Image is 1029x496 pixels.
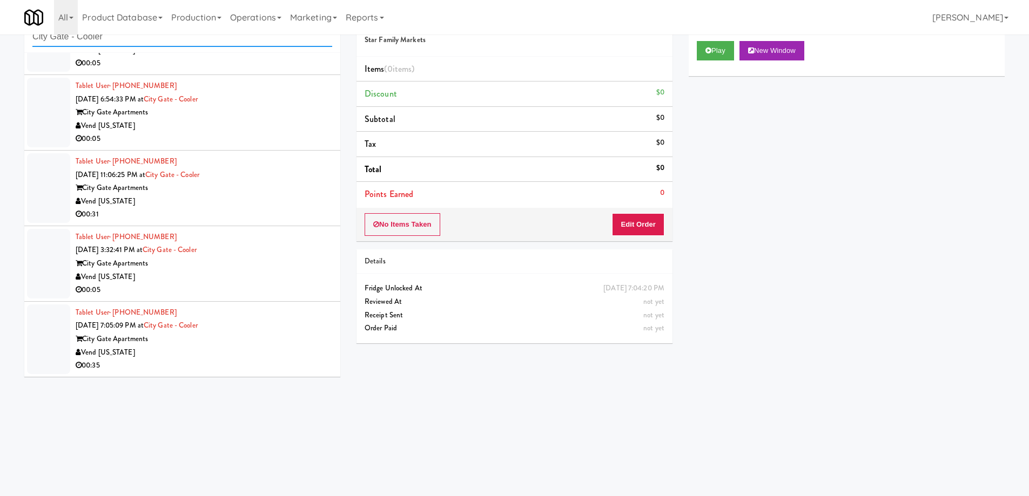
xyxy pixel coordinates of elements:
[109,80,177,91] span: · [PHONE_NUMBER]
[365,322,664,335] div: Order Paid
[24,226,340,302] li: Tablet User· [PHONE_NUMBER][DATE] 3:32:41 PM atCity Gate - CoolerCity Gate ApartmentsVend [US_STA...
[32,27,332,47] input: Search vision orders
[365,255,664,268] div: Details
[76,232,177,242] a: Tablet User· [PHONE_NUMBER]
[643,323,664,333] span: not yet
[656,111,664,125] div: $0
[365,282,664,295] div: Fridge Unlocked At
[24,8,43,27] img: Micromart
[656,161,664,175] div: $0
[76,80,177,91] a: Tablet User· [PHONE_NUMBER]
[76,283,332,297] div: 00:05
[24,151,340,226] li: Tablet User· [PHONE_NUMBER][DATE] 11:06:25 PM atCity Gate - CoolerCity Gate ApartmentsVend [US_ST...
[660,186,664,200] div: 0
[76,307,177,317] a: Tablet User· [PHONE_NUMBER]
[145,169,199,180] a: City Gate - Cooler
[365,213,440,236] button: No Items Taken
[76,332,332,346] div: City Gate Apartments
[76,106,332,119] div: City Gate Apartments
[365,295,664,309] div: Reviewed At
[643,310,664,320] span: not yet
[144,320,198,330] a: City Gate - Cooler
[109,156,177,166] span: · [PHONE_NUMBER]
[76,257,332,270] div: City Gate Apartments
[76,346,332,359] div: Vend [US_STATE]
[76,244,143,255] span: [DATE] 3:32:41 PM at
[365,163,382,175] span: Total
[365,87,397,100] span: Discount
[612,213,664,236] button: Edit Order
[109,232,177,242] span: · [PHONE_NUMBER]
[76,195,332,208] div: Vend [US_STATE]
[393,63,412,75] ng-pluralize: items
[365,138,376,150] span: Tax
[656,86,664,99] div: $0
[365,63,414,75] span: Items
[143,244,197,255] a: City Gate - Cooler
[365,36,664,44] h5: Star Family Markets
[76,270,332,284] div: Vend [US_STATE]
[76,320,144,330] span: [DATE] 7:05:09 PM at
[76,119,332,133] div: Vend [US_STATE]
[365,113,395,125] span: Subtotal
[76,132,332,146] div: 00:05
[76,156,177,166] a: Tablet User· [PHONE_NUMBER]
[144,94,198,104] a: City Gate - Cooler
[365,188,413,200] span: Points Earned
[24,302,340,377] li: Tablet User· [PHONE_NUMBER][DATE] 7:05:09 PM atCity Gate - CoolerCity Gate ApartmentsVend [US_STA...
[109,307,177,317] span: · [PHONE_NUMBER]
[76,181,332,195] div: City Gate Apartments
[656,136,664,150] div: $0
[384,63,414,75] span: (0 )
[24,75,340,151] li: Tablet User· [PHONE_NUMBER][DATE] 6:54:33 PM atCity Gate - CoolerCity Gate ApartmentsVend [US_STA...
[76,208,332,221] div: 00:31
[739,41,804,60] button: New Window
[603,282,664,295] div: [DATE] 7:04:20 PM
[76,57,332,70] div: 00:05
[76,359,332,372] div: 00:35
[365,309,664,322] div: Receipt Sent
[76,94,144,104] span: [DATE] 6:54:33 PM at
[76,169,145,180] span: [DATE] 11:06:25 PM at
[643,296,664,307] span: not yet
[697,41,734,60] button: Play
